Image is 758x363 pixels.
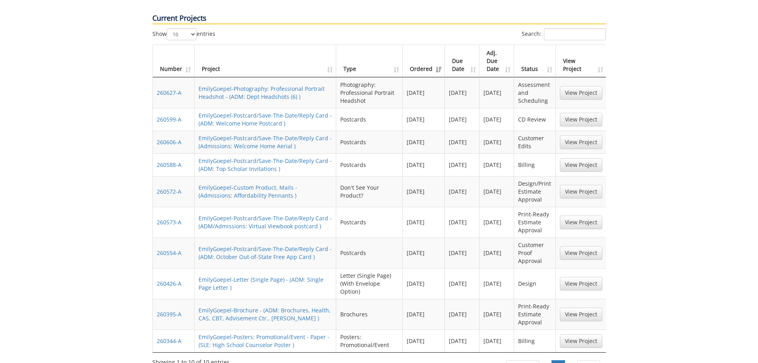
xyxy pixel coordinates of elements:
td: Print-Ready Estimate Approval [514,207,555,237]
a: EmilyGoepel-Letter (Single Page) - (ADM: Single Page Letter ) [199,276,323,291]
a: View Project [560,113,602,126]
td: [DATE] [445,207,479,237]
label: Search: [522,28,606,40]
a: EmilyGoepel-Postcard/Save-The-Date/Reply Card - (ADM: Top Scholar Invitations ) [199,157,332,173]
a: 260588-A [157,161,181,169]
td: Postcards [336,207,403,237]
a: View Project [560,135,602,149]
td: [DATE] [445,299,479,330]
td: [DATE] [479,299,514,330]
a: EmilyGoepel-Postcard/Save-The-Date/Reply Card - (ADM/Admissions: Virtual Viewbook postcard ) [199,214,332,230]
td: [DATE] [445,153,479,176]
td: [DATE] [403,268,445,299]
th: Type: activate to sort column ascending [336,45,403,77]
a: View Project [560,308,602,321]
a: EmilyGoepel-Postcard/Save-The-Date/Reply Card - (ADM: October Out-of-State Free App Card ) [199,245,332,261]
td: [DATE] [403,77,445,108]
th: Due Date: activate to sort column ascending [445,45,479,77]
th: View Project: activate to sort column ascending [556,45,606,77]
a: EmilyGoepel-Postcard/Save-The-Date/Reply Card - (Admissions: Welcome Home Aerial ) [199,134,332,150]
td: [DATE] [403,131,445,153]
td: CD Review [514,108,555,131]
a: 260426-A [157,280,181,287]
a: EmilyGoepel-Photography: Professional Portrait Headshot - (ADM: Dept Headshots (6) ) [199,85,325,100]
td: Brochures [336,299,403,330]
td: [DATE] [445,330,479,352]
td: Letter (Single Page) (With Envelope Option) [336,268,403,299]
td: [DATE] [479,330,514,352]
td: Design [514,268,555,299]
th: Number: activate to sort column ascending [153,45,195,77]
a: EmilyGoepel-Custom Product, Mails - (Admissions: Affordability Pennants ) [199,184,297,199]
td: [DATE] [479,176,514,207]
th: Ordered: activate to sort column ascending [403,45,445,77]
td: [DATE] [445,131,479,153]
td: Customer Proof Approval [514,237,555,268]
a: 260572-A [157,188,181,195]
td: [DATE] [445,108,479,131]
a: View Project [560,185,602,198]
td: [DATE] [479,268,514,299]
td: [DATE] [479,131,514,153]
td: Postcards [336,108,403,131]
td: [DATE] [479,207,514,237]
td: Don't See Your Product? [336,176,403,207]
td: Customer Edits [514,131,555,153]
td: [DATE] [445,237,479,268]
td: [DATE] [403,237,445,268]
td: [DATE] [445,77,479,108]
td: [DATE] [403,299,445,330]
td: [DATE] [403,330,445,352]
select: Showentries [167,28,197,40]
td: Billing [514,330,555,352]
a: View Project [560,216,602,229]
td: [DATE] [445,268,479,299]
a: 260599-A [157,116,181,123]
td: [DATE] [479,77,514,108]
td: Print-Ready Estimate Approval [514,299,555,330]
a: View Project [560,334,602,348]
a: View Project [560,246,602,260]
label: Show entries [152,28,215,40]
a: 260344-A [157,337,181,345]
a: 260573-A [157,218,181,226]
td: [DATE] [403,207,445,237]
td: [DATE] [403,176,445,207]
td: [DATE] [445,176,479,207]
td: Postcards [336,237,403,268]
a: EmilyGoepel-Brochure - (ADM: Brochures, Health, CAS, CBT, Advisement Ctr., [PERSON_NAME] ) [199,306,331,322]
a: EmilyGoepel-Postcard/Save-The-Date/Reply Card - (ADM: Welcome Home Postcard ) [199,112,332,127]
th: Adj. Due Date: activate to sort column ascending [479,45,514,77]
p: Current Projects [152,13,606,24]
td: Design/Print Estimate Approval [514,176,555,207]
a: 260554-A [157,249,181,257]
a: View Project [560,277,602,290]
td: Assessment and Scheduling [514,77,555,108]
td: [DATE] [479,108,514,131]
input: Search: [544,28,606,40]
th: Status: activate to sort column ascending [514,45,555,77]
td: Postcards [336,153,403,176]
a: View Project [560,86,602,100]
td: Billing [514,153,555,176]
td: Postcards [336,131,403,153]
td: Photography: Professional Portrait Headshot [336,77,403,108]
td: [DATE] [479,237,514,268]
a: 260606-A [157,138,181,146]
a: 260395-A [157,310,181,318]
td: [DATE] [403,108,445,131]
a: View Project [560,158,602,172]
td: [DATE] [403,153,445,176]
th: Project: activate to sort column ascending [195,45,336,77]
td: Posters: Promotional/Event [336,330,403,352]
a: 260627-A [157,89,181,96]
td: [DATE] [479,153,514,176]
a: EmilyGoepel-Posters: Promotional/Event - Paper - (SLE: High School Counselor Poster ) [199,333,329,349]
